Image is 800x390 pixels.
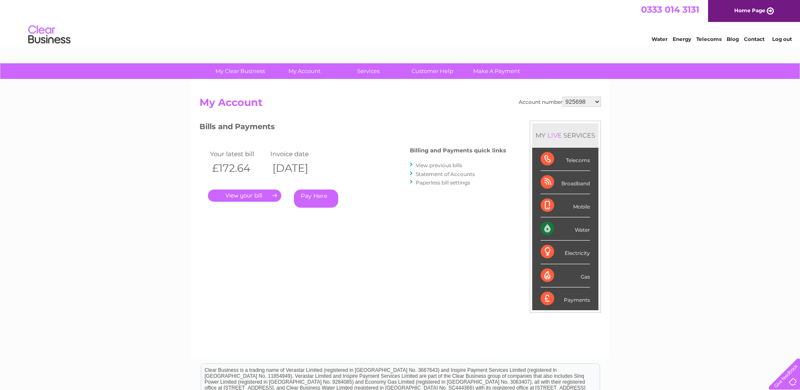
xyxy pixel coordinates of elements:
[541,217,590,241] div: Water
[416,179,470,186] a: Paperless bill settings
[696,36,722,42] a: Telecoms
[532,123,598,147] div: MY SERVICES
[519,97,601,107] div: Account number
[541,264,590,287] div: Gas
[727,36,739,42] a: Blog
[269,63,339,79] a: My Account
[673,36,691,42] a: Energy
[641,4,699,15] a: 0333 014 3131
[546,131,563,139] div: LIVE
[744,36,765,42] a: Contact
[199,121,506,135] h3: Bills and Payments
[334,63,403,79] a: Services
[541,241,590,264] div: Electricity
[416,171,475,177] a: Statement of Accounts
[416,162,462,168] a: View previous bills
[205,63,275,79] a: My Clear Business
[541,171,590,194] div: Broadband
[410,147,506,154] h4: Billing and Payments quick links
[208,148,269,160] td: Your latest bill
[28,22,71,48] img: logo.png
[541,148,590,171] div: Telecoms
[294,190,338,208] a: Pay Here
[541,287,590,310] div: Payments
[199,97,601,113] h2: My Account
[208,190,281,202] a: .
[398,63,467,79] a: Customer Help
[462,63,531,79] a: Make A Payment
[268,148,329,160] td: Invoice date
[772,36,792,42] a: Log out
[208,160,269,177] th: £172.64
[201,5,600,41] div: Clear Business is a trading name of Verastar Limited (registered in [GEOGRAPHIC_DATA] No. 3667643...
[652,36,668,42] a: Water
[541,194,590,217] div: Mobile
[268,160,329,177] th: [DATE]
